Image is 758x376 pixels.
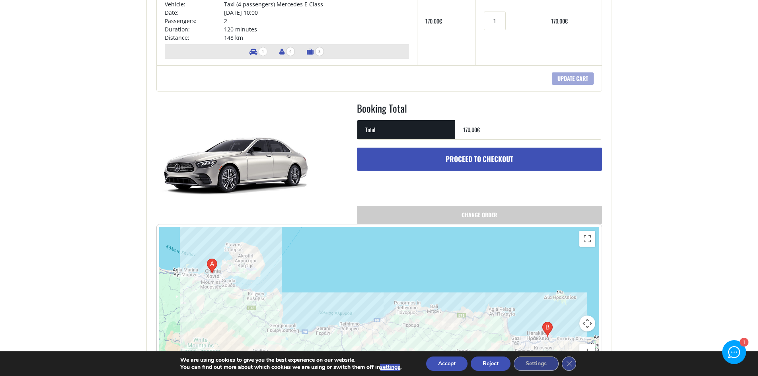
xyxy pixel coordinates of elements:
bdi: 170,00 [463,125,480,134]
span: 3 [315,47,324,56]
iframe: Secure express checkout frame [355,175,479,197]
td: 2 [224,17,409,25]
h2: Booking Total [357,101,602,120]
button: Zoom in [579,344,595,360]
span: 4 [286,47,295,56]
input: Transfers quantity [484,12,505,30]
td: Distance: [165,33,224,42]
a: Proceed to checkout [357,148,602,171]
td: 120 minutes [224,25,409,33]
th: Total [357,120,455,139]
td: Duration: [165,25,224,33]
td: Date: [165,8,224,17]
button: settings [380,364,400,371]
button: Map camera controls [579,316,595,331]
li: Number of passengers [275,44,299,59]
td: Passengers: [165,17,224,25]
span: 1 [259,47,267,56]
div: 1 [740,338,748,347]
input: Update cart [552,72,594,85]
li: Number of vehicles [246,44,271,59]
a: Change order [357,206,602,224]
button: Close GDPR Cookie Banner [562,357,576,371]
td: [DATE] 10:00 [224,8,409,17]
div: Heraklion Int'l Airport N. Kazantzakis (HER), Leof. Ikarou 26, Nea Alikarnassos 716 01, Greece [542,322,553,337]
iframe: Secure express checkout frame [480,175,604,197]
span: € [477,125,480,134]
div: Chatzimichali Giannari 35, Chania 731 35, Greece [207,259,217,273]
button: Toggle fullscreen view [579,231,595,247]
p: You can find out more about which cookies we are using or switch them off in . [180,364,401,371]
li: Number of luggage items [303,44,328,59]
bdi: 170,00 [551,17,568,25]
bdi: 170,00 [425,17,442,25]
button: Reject [471,357,511,371]
td: 148 km [224,33,409,42]
button: Settings [514,357,559,371]
span: € [565,17,568,25]
img: Taxi (4 passengers) Mercedes E Class [156,101,316,220]
button: Accept [426,357,468,371]
span: € [439,17,442,25]
p: We are using cookies to give you the best experience on our website. [180,357,401,364]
